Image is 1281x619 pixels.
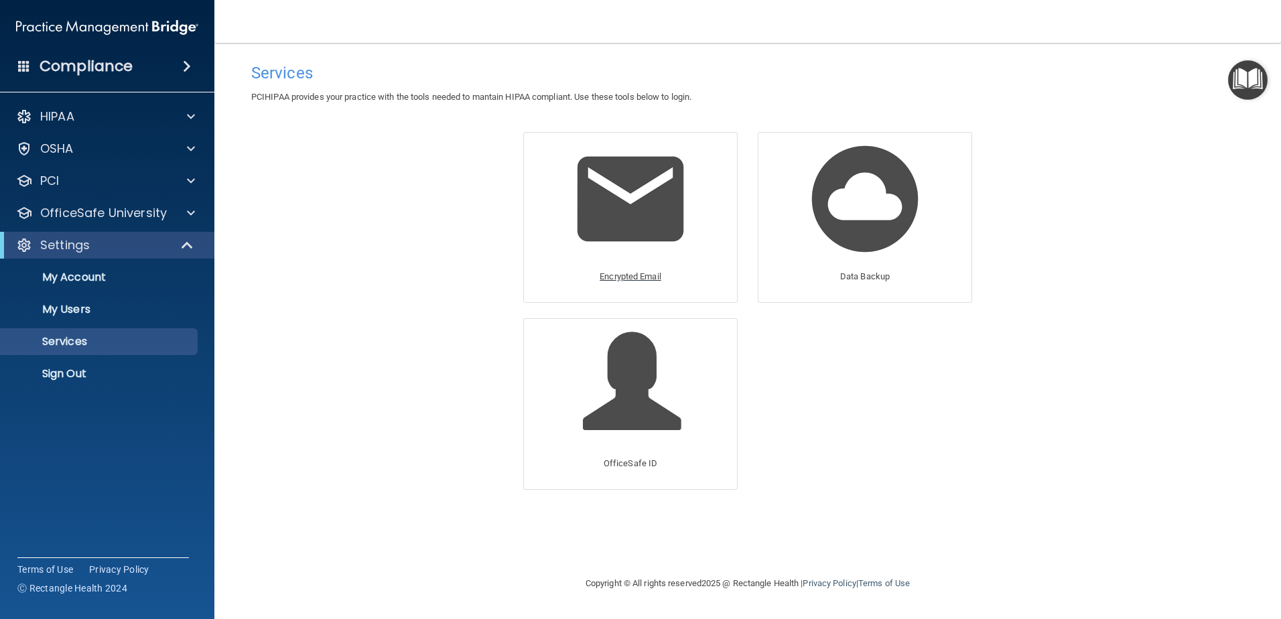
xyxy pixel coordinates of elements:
p: Sign Out [9,367,192,381]
a: Privacy Policy [89,563,149,576]
p: My Account [9,271,192,284]
div: Copyright © All rights reserved 2025 @ Rectangle Health | | [503,562,992,605]
p: PCI [40,173,59,189]
p: OSHA [40,141,74,157]
a: PCI [16,173,195,189]
a: Privacy Policy [803,578,856,588]
button: Open Resource Center [1228,60,1268,100]
a: Terms of Use [17,563,73,576]
span: Ⓒ Rectangle Health 2024 [17,581,127,595]
img: Data Backup [801,135,929,263]
p: OfficeSafe ID [604,456,657,472]
a: OfficeSafe University [16,205,195,221]
p: Settings [40,237,90,253]
a: OfficeSafe ID [523,318,738,489]
h4: Services [251,64,1244,82]
a: OSHA [16,141,195,157]
a: Data Backup Data Backup [758,132,972,303]
a: HIPAA [16,109,195,125]
p: Data Backup [840,269,890,285]
p: My Users [9,303,192,316]
h4: Compliance [40,57,133,76]
img: Encrypted Email [567,135,694,263]
p: Encrypted Email [600,269,661,285]
a: Terms of Use [858,578,910,588]
span: PCIHIPAA provides your practice with the tools needed to mantain HIPAA compliant. Use these tools... [251,92,691,102]
p: Services [9,335,192,348]
img: PMB logo [16,14,198,41]
a: Settings [16,237,194,253]
a: Encrypted Email Encrypted Email [523,132,738,303]
p: HIPAA [40,109,74,125]
p: OfficeSafe University [40,205,167,221]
